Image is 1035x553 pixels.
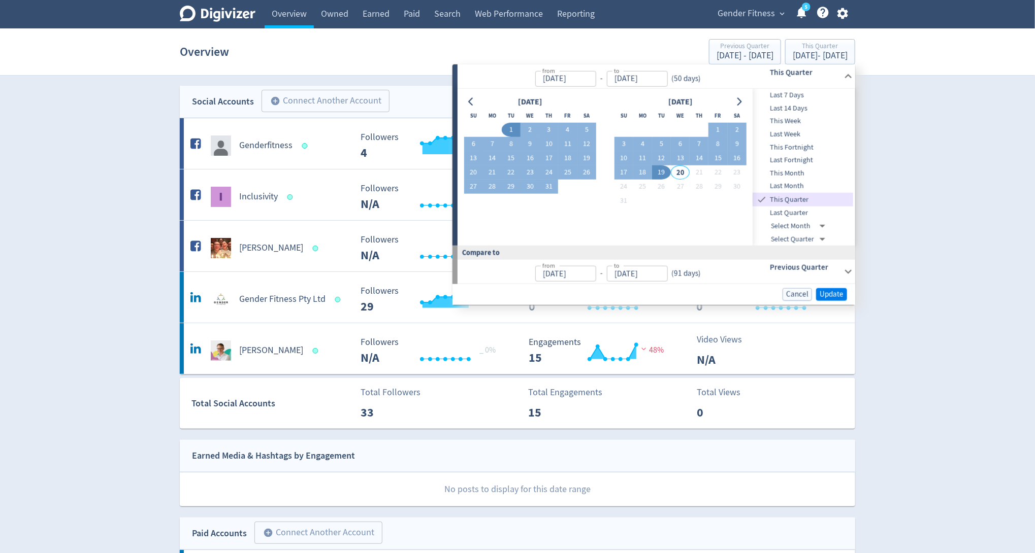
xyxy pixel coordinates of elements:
div: from-to(91 days)Previous Quarter [458,260,855,284]
th: Saturday [728,109,747,123]
button: 18 [558,151,577,165]
button: 10 [614,151,633,165]
button: 14 [483,151,502,165]
button: 22 [502,165,521,180]
button: 17 [539,151,558,165]
label: to [614,261,620,270]
div: Earned Media & Hashtags by Engagement [192,448,355,463]
button: 28 [690,180,708,194]
p: No posts to display for this date range [180,472,855,506]
a: Gender Fitness Pty Ltd undefinedGender Fitness Pty Ltd Followers --- Followers 29 7% Engagements ... [180,272,855,323]
h6: This Quarter [770,66,840,78]
button: 16 [728,151,747,165]
th: Wednesday [671,109,690,123]
span: Gender Fitness [718,6,775,22]
th: Monday [633,109,652,123]
button: Cancel [783,288,812,301]
a: Ken Barton undefined[PERSON_NAME] Followers --- _ 0% Followers N/A Engagements 15 Engagements 15 ... [180,323,855,374]
div: Last 7 Days [753,89,853,102]
button: Connect Another Account [254,522,382,544]
button: 26 [577,165,596,180]
div: [DATE] - [DATE] [717,51,773,60]
span: Cancel [786,291,808,298]
span: Last 14 Days [753,103,853,114]
span: Data last synced: 19 Aug 2025, 11:02pm (AEST) [335,297,344,302]
button: 8 [502,137,521,151]
svg: Followers --- [356,286,508,313]
button: Go to previous month [464,94,479,109]
button: 21 [483,165,502,180]
div: This Quarter [793,43,848,51]
div: Total Social Accounts [191,396,353,411]
button: 23 [728,165,747,180]
div: - [596,73,607,84]
span: Data last synced: 19 Aug 2025, 11:02pm (AEST) [302,143,311,149]
button: 5 [577,123,596,137]
div: This Quarter [753,193,853,206]
th: Thursday [690,109,708,123]
button: 1 [708,123,727,137]
span: _ 0% [480,345,496,355]
span: Last Week [753,129,853,140]
a: Inclusivity undefinedInclusivity Followers --- _ 0% Followers N/A Engagements 0 Engagements 0 _ 0... [180,169,855,220]
button: 18 [633,165,652,180]
div: [DATE] [515,95,545,109]
span: Last Fortnight [753,155,853,166]
span: Data last synced: 19 Aug 2025, 11:02pm (AEST) [313,348,321,354]
button: Go to next month [732,94,747,109]
span: This Month [753,168,853,179]
button: 11 [558,137,577,151]
div: Last Week [753,128,853,141]
div: [DATE] - [DATE] [793,51,848,60]
button: 12 [652,151,671,165]
svg: Followers --- [356,132,508,159]
h1: Overview [180,36,229,68]
h5: Inclusivity [239,191,278,203]
h5: Gender Fitness Pty Ltd [239,293,326,305]
button: 27 [671,180,690,194]
button: 31 [614,194,633,208]
button: 3 [614,137,633,151]
a: Connect Another Account [247,523,382,544]
button: 10 [539,137,558,151]
button: 4 [633,137,652,151]
button: Connect Another Account [262,90,390,112]
svg: Followers --- [356,184,508,211]
button: Previous Quarter[DATE] - [DATE] [709,39,781,64]
span: Update [820,291,844,298]
button: 26 [652,180,671,194]
button: 12 [577,137,596,151]
button: 27 [464,180,483,194]
th: Friday [708,109,727,123]
th: Tuesday [502,109,521,123]
text: 5 [805,4,807,11]
th: Thursday [539,109,558,123]
button: 28 [483,180,502,194]
span: Last Quarter [753,208,853,219]
button: 24 [539,165,558,180]
button: 29 [502,180,521,194]
button: 9 [521,137,539,151]
p: 15 [528,403,587,422]
div: ( 50 days ) [668,73,705,84]
p: 0 [697,403,755,422]
h6: Previous Quarter [770,261,840,273]
span: Data last synced: 19 Aug 2025, 11:02pm (AEST) [313,246,321,251]
a: Genderfitness undefinedGenderfitness Followers --- Followers 4 33% Engagements 0 Engagements 0 _ ... [180,118,855,169]
p: Total Engagements [528,386,602,399]
button: 8 [708,137,727,151]
svg: Followers --- [356,337,508,364]
p: Total Views [697,386,755,399]
button: 13 [671,151,690,165]
svg: Engagements 15 [524,337,676,364]
button: 6 [671,137,690,151]
button: 30 [521,180,539,194]
div: Last Quarter [753,206,853,220]
h5: [PERSON_NAME] [239,242,303,254]
button: 1 [502,123,521,137]
div: [DATE] [665,95,696,109]
a: Ken Barton undefined[PERSON_NAME] Followers --- _ 0% Followers N/A Engagements 0 Engagements 0 _ ... [180,221,855,271]
span: 48% [639,345,664,355]
div: Select Quarter [771,232,829,246]
button: 29 [708,180,727,194]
